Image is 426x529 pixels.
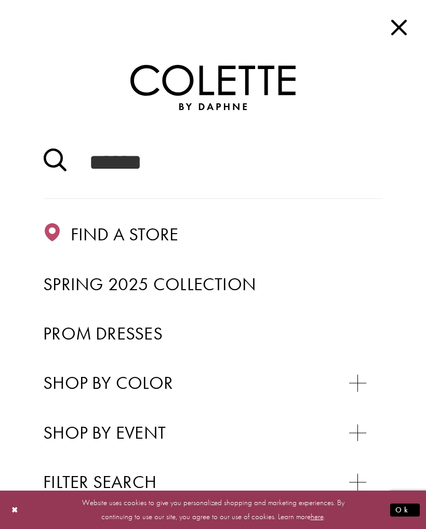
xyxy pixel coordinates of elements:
span: Spring 2025 Collection [43,273,256,295]
a: Prom Dresses [43,319,383,348]
a: here [311,511,324,522]
a: Find a store [43,220,383,249]
span: Find a store [71,223,179,246]
div: Search form [43,127,383,198]
input: Search [43,127,383,198]
p: Website uses cookies to give you personalized shopping and marketing experiences. By continuing t... [75,496,351,524]
button: Close Dialog [6,501,24,519]
img: Colette by Daphne [130,65,295,110]
span: Prom Dresses [43,322,163,345]
a: Spring 2025 Collection [43,270,383,299]
a: Colette by Daphne Homepage [130,65,295,110]
button: Submit Search [43,144,66,181]
button: Submit Dialog [390,504,420,517]
span: Close Main Navbar [387,16,410,39]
